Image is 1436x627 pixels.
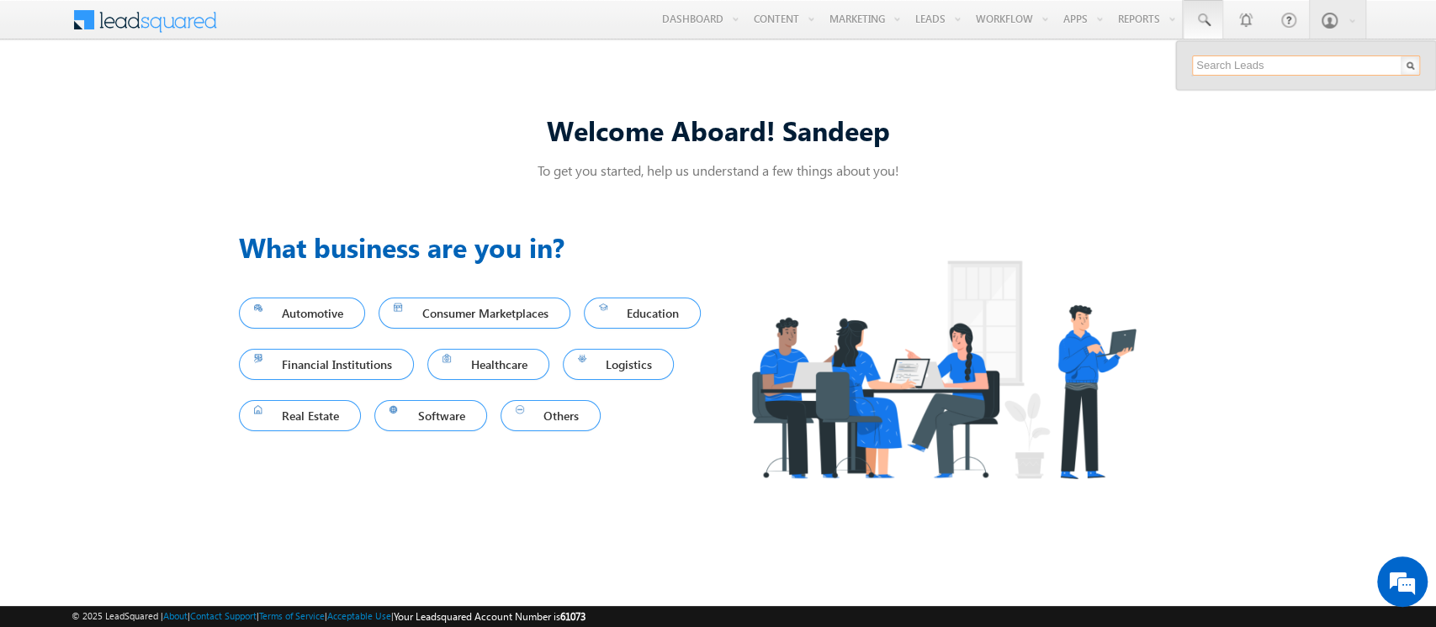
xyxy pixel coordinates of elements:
[239,227,718,267] h3: What business are you in?
[394,302,555,324] span: Consumer Marketplaces
[163,610,188,621] a: About
[72,609,586,624] span: © 2025 LeadSquared | | | | |
[239,112,1198,148] div: Welcome Aboard! Sandeep
[254,302,351,324] span: Automotive
[190,610,257,621] a: Contact Support
[327,610,391,621] a: Acceptable Use
[560,610,586,623] span: 61073
[599,302,686,324] span: Education
[1192,55,1420,76] input: Search Leads
[254,353,400,376] span: Financial Institutions
[394,610,586,623] span: Your Leadsquared Account Number is
[254,404,347,427] span: Real Estate
[239,161,1198,179] p: To get you started, help us understand a few things about you!
[259,610,325,621] a: Terms of Service
[578,353,660,376] span: Logistics
[442,353,534,376] span: Healthcare
[516,404,586,427] span: Others
[389,404,472,427] span: Software
[718,227,1168,512] img: Industry.png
